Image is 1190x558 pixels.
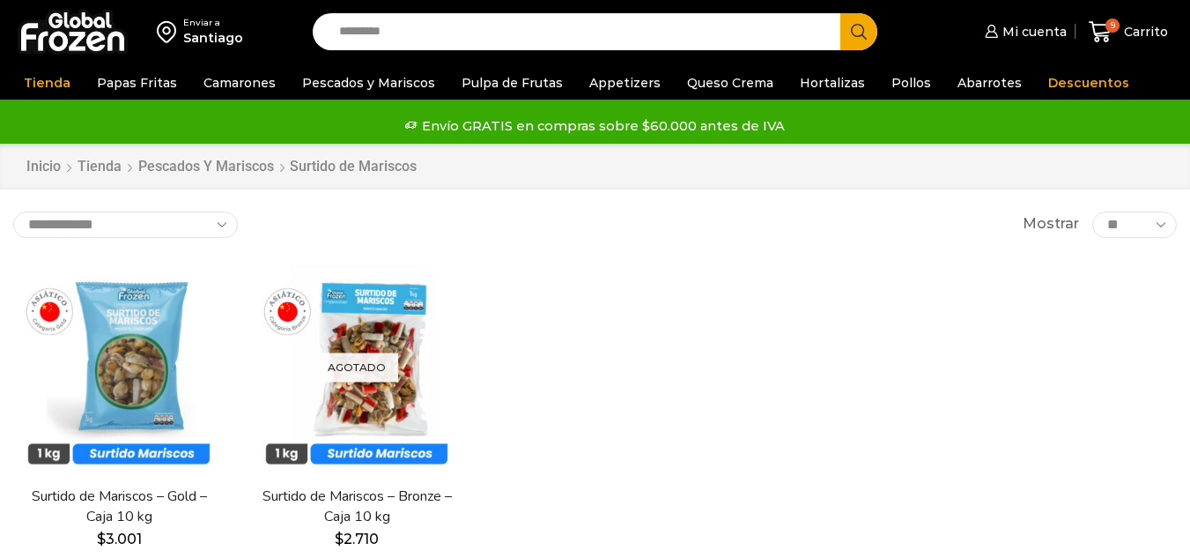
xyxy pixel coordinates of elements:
a: Papas Fritas [88,66,186,100]
a: Pollos [883,66,940,100]
a: Descuentos [1039,66,1138,100]
h1: Surtido de Mariscos [290,158,417,175]
a: Surtido de Mariscos – Gold – Caja 10 kg [24,487,214,527]
span: $ [97,531,106,547]
span: 9 [1105,19,1120,33]
a: Tienda [77,157,122,177]
a: Inicio [26,157,62,177]
div: Santiago [183,29,243,47]
img: address-field-icon.svg [157,17,183,47]
a: Pescados y Mariscos [293,66,444,100]
span: Mostrar [1023,214,1079,234]
p: Agotado [315,353,398,382]
a: Queso Crema [678,66,782,100]
div: Enviar a [183,17,243,29]
a: Surtido de Mariscos – Bronze – Caja 10 kg [262,487,452,527]
a: Appetizers [580,66,669,100]
a: Abarrotes [949,66,1031,100]
a: Mi cuenta [980,14,1067,49]
span: Mi cuenta [998,23,1067,41]
nav: Breadcrumb [26,157,417,177]
a: Hortalizas [791,66,874,100]
a: Pescados y Mariscos [137,157,275,177]
bdi: 3.001 [97,531,142,547]
button: Search button [840,13,877,50]
bdi: 2.710 [335,531,379,547]
select: Pedido de la tienda [13,212,238,238]
a: Tienda [15,66,79,100]
a: Pulpa de Frutas [453,66,572,100]
a: 9 Carrito [1084,11,1172,53]
span: Carrito [1120,23,1168,41]
span: $ [335,531,344,547]
a: Camarones [195,66,285,100]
